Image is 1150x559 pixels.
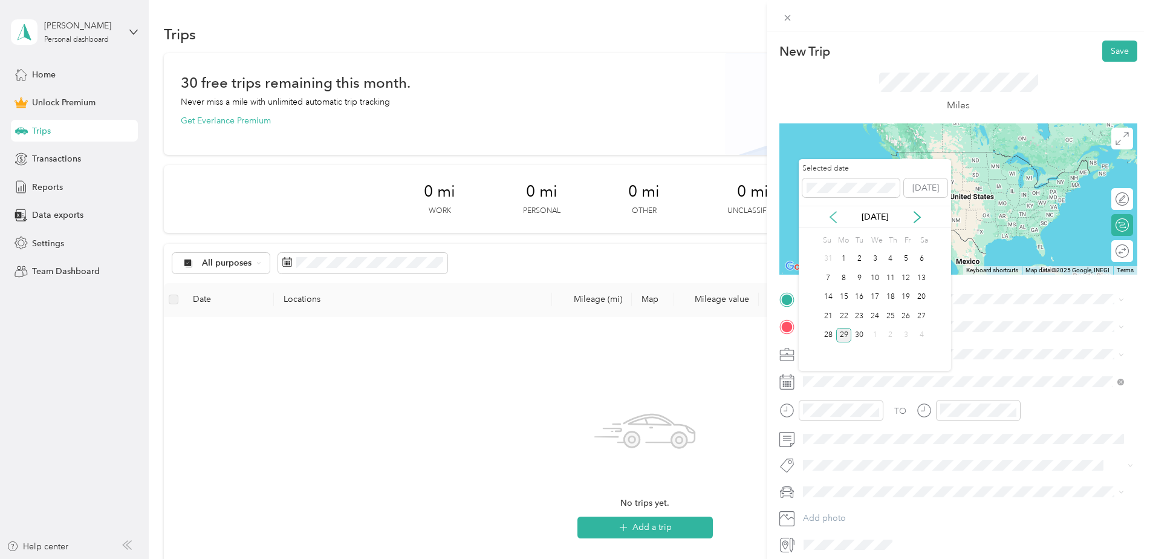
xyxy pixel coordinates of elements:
[1102,41,1137,62] button: Save
[851,290,867,305] div: 16
[851,309,867,324] div: 23
[851,270,867,286] div: 9
[914,252,929,267] div: 6
[902,232,914,249] div: Fr
[867,309,883,324] div: 24
[914,309,929,324] div: 27
[820,252,836,267] div: 31
[836,309,852,324] div: 22
[914,290,929,305] div: 20
[867,328,883,343] div: 1
[883,290,898,305] div: 18
[898,290,914,305] div: 19
[883,270,898,286] div: 11
[914,328,929,343] div: 4
[836,232,850,249] div: Mo
[898,328,914,343] div: 3
[966,266,1018,275] button: Keyboard shortcuts
[820,290,836,305] div: 14
[904,178,947,198] button: [DATE]
[779,43,830,60] p: New Trip
[883,252,898,267] div: 4
[867,270,883,286] div: 10
[898,270,914,286] div: 12
[836,328,852,343] div: 29
[887,232,898,249] div: Th
[853,232,865,249] div: Tu
[820,309,836,324] div: 21
[820,270,836,286] div: 7
[851,252,867,267] div: 2
[851,328,867,343] div: 30
[782,259,822,275] img: Google
[836,290,852,305] div: 15
[836,270,852,286] div: 8
[799,510,1137,527] button: Add photo
[867,252,883,267] div: 3
[820,328,836,343] div: 28
[850,211,900,223] p: [DATE]
[894,405,906,417] div: TO
[883,309,898,324] div: 25
[869,232,883,249] div: We
[836,252,852,267] div: 1
[883,328,898,343] div: 2
[867,290,883,305] div: 17
[1025,267,1109,273] span: Map data ©2025 Google, INEGI
[782,259,822,275] a: Open this area in Google Maps (opens a new window)
[918,232,929,249] div: Sa
[802,163,900,174] label: Selected date
[947,98,970,113] p: Miles
[914,270,929,286] div: 13
[820,232,832,249] div: Su
[898,252,914,267] div: 5
[1082,491,1150,559] iframe: Everlance-gr Chat Button Frame
[898,309,914,324] div: 26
